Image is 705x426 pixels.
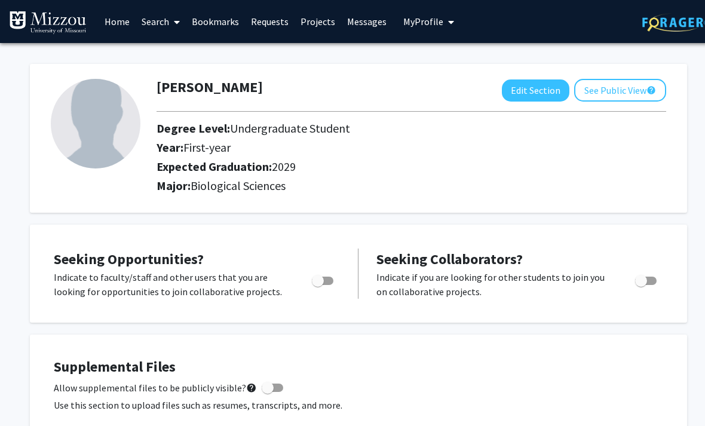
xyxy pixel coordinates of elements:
div: Toggle [630,270,663,288]
a: Search [136,1,186,42]
h4: Supplemental Files [54,358,663,376]
mat-icon: help [246,381,257,395]
p: Indicate if you are looking for other students to join you on collaborative projects. [376,270,612,299]
span: Seeking Collaborators? [376,250,523,268]
p: Use this section to upload files such as resumes, transcripts, and more. [54,398,663,412]
h2: Major: [157,179,666,193]
div: Toggle [307,270,340,288]
a: Projects [295,1,341,42]
span: Undergraduate Student [230,121,350,136]
span: Biological Sciences [191,178,286,193]
iframe: Chat [9,372,51,417]
img: University of Missouri Logo [9,11,87,35]
h1: [PERSON_NAME] [157,79,263,96]
a: Home [99,1,136,42]
span: Allow supplemental files to be publicly visible? [54,381,257,395]
span: 2029 [272,159,296,174]
mat-icon: help [646,83,656,97]
a: Messages [341,1,393,42]
h2: Year: [157,140,599,155]
h2: Degree Level: [157,121,599,136]
button: See Public View [574,79,666,102]
a: Requests [245,1,295,42]
h2: Expected Graduation: [157,160,599,174]
button: Edit Section [502,79,569,102]
img: Profile Picture [51,79,140,168]
p: Indicate to faculty/staff and other users that you are looking for opportunities to join collabor... [54,270,289,299]
span: My Profile [403,16,443,27]
a: Bookmarks [186,1,245,42]
span: First-year [183,140,231,155]
span: Seeking Opportunities? [54,250,204,268]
